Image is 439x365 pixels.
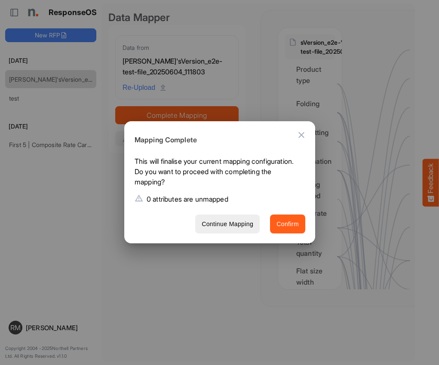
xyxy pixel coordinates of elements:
[195,215,260,234] button: Continue Mapping
[135,135,298,146] h6: Mapping Complete
[291,125,312,145] button: Close dialog
[202,219,253,230] span: Continue Mapping
[147,194,228,204] p: 0 attributes are unmapped
[276,219,299,230] span: Confirm
[135,156,298,190] p: This will finalise your current mapping configuration. Do you want to proceed with completing the...
[270,215,305,234] button: Confirm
